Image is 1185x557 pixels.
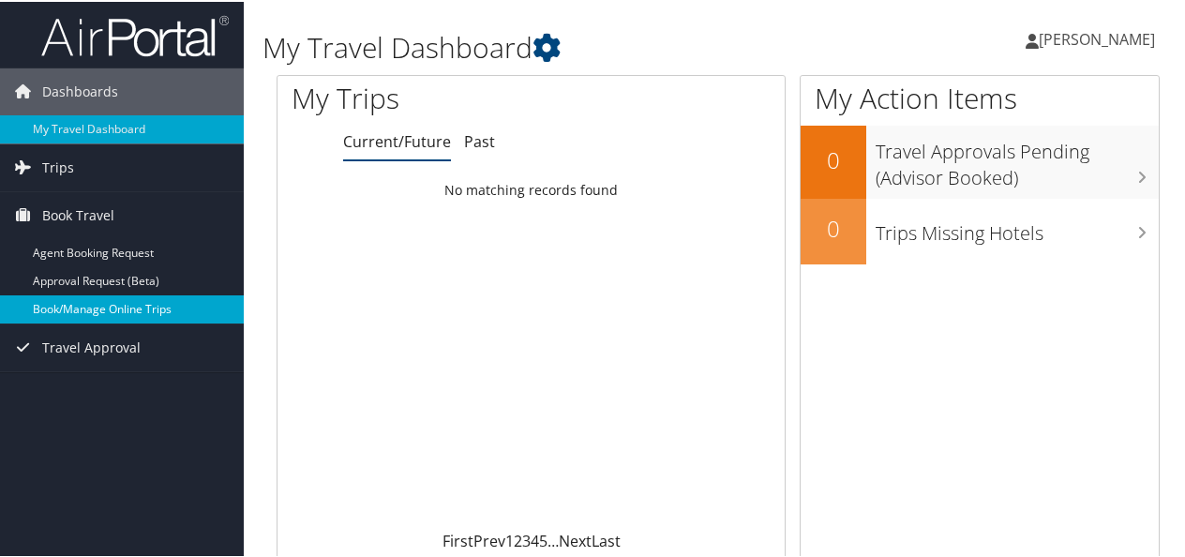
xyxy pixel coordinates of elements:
[522,529,531,549] a: 3
[343,129,451,150] a: Current/Future
[801,143,866,174] h2: 0
[473,529,505,549] a: Prev
[277,172,785,205] td: No matching records found
[42,143,74,189] span: Trips
[1039,27,1155,48] span: [PERSON_NAME]
[442,529,473,549] a: First
[464,129,495,150] a: Past
[801,211,866,243] h2: 0
[531,529,539,549] a: 4
[292,77,560,116] h1: My Trips
[801,197,1159,263] a: 0Trips Missing Hotels
[876,128,1159,189] h3: Travel Approvals Pending (Advisor Booked)
[876,209,1159,245] h3: Trips Missing Hotels
[539,529,547,549] a: 5
[42,67,118,113] span: Dashboards
[592,529,621,549] a: Last
[505,529,514,549] a: 1
[547,529,559,549] span: …
[41,12,229,56] img: airportal-logo.png
[42,323,141,369] span: Travel Approval
[1026,9,1174,66] a: [PERSON_NAME]
[262,26,870,66] h1: My Travel Dashboard
[801,124,1159,196] a: 0Travel Approvals Pending (Advisor Booked)
[801,77,1159,116] h1: My Action Items
[514,529,522,549] a: 2
[559,529,592,549] a: Next
[42,190,114,237] span: Book Travel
